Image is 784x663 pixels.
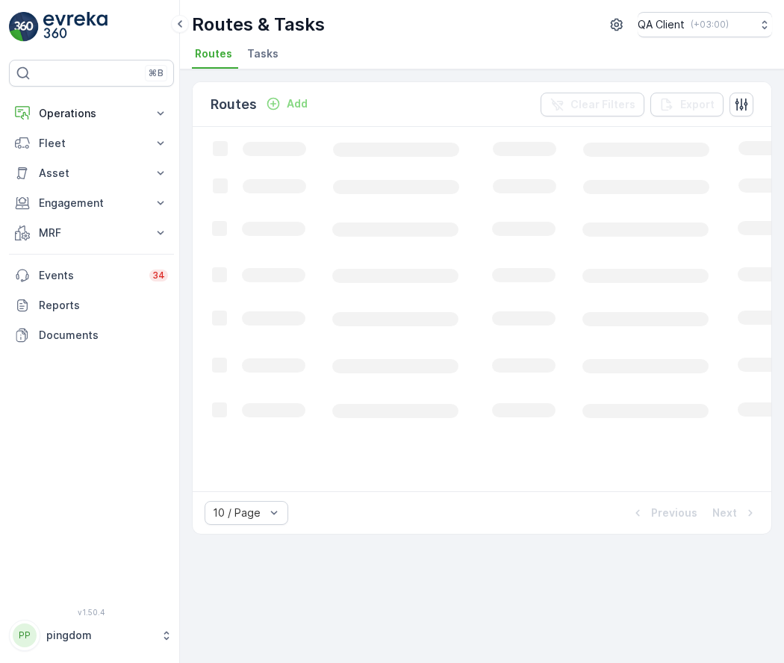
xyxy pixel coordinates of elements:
p: Routes [211,94,257,115]
div: PP [13,623,37,647]
button: MRF [9,218,174,248]
button: Engagement [9,188,174,218]
button: Previous [629,504,699,522]
p: Export [680,97,715,112]
a: Events34 [9,261,174,290]
p: Engagement [39,196,144,211]
span: Tasks [247,46,279,61]
img: logo [9,12,39,42]
p: 34 [152,270,165,281]
a: Documents [9,320,174,350]
p: Asset [39,166,144,181]
p: ⌘B [149,67,164,79]
p: Events [39,268,140,283]
button: Operations [9,99,174,128]
p: Routes & Tasks [192,13,325,37]
p: QA Client [638,17,685,32]
p: Next [712,505,737,520]
button: Clear Filters [541,93,644,116]
button: Asset [9,158,174,188]
span: v 1.50.4 [9,608,174,617]
p: Documents [39,328,168,343]
img: logo_light-DOdMpM7g.png [43,12,108,42]
button: Fleet [9,128,174,158]
button: Next [711,504,759,522]
button: Export [650,93,724,116]
button: PPpingdom [9,620,174,651]
button: Add [260,95,314,113]
p: pingdom [46,628,153,643]
p: Fleet [39,136,144,151]
button: QA Client(+03:00) [638,12,772,37]
span: Routes [195,46,232,61]
p: Previous [651,505,697,520]
p: Operations [39,106,144,121]
p: MRF [39,225,144,240]
p: Add [287,96,308,111]
a: Reports [9,290,174,320]
p: Reports [39,298,168,313]
p: ( +03:00 ) [691,19,729,31]
p: Clear Filters [570,97,635,112]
